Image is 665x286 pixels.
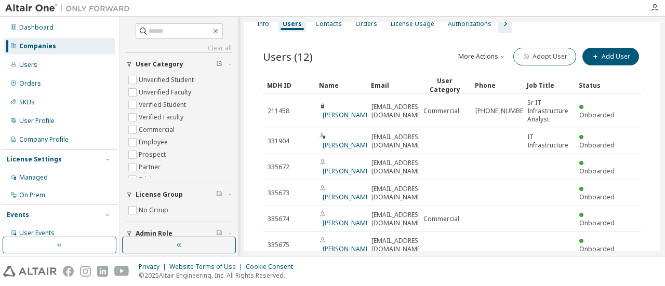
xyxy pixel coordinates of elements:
div: Orders [19,79,41,88]
div: Job Title [527,77,570,93]
div: Managed [19,173,48,182]
div: Name [319,77,363,93]
div: Info [257,20,269,28]
span: User Category [136,60,183,69]
div: Email [371,77,415,93]
span: 335673 [268,189,289,197]
span: Onboarded [579,193,615,201]
span: [EMAIL_ADDRESS][DOMAIN_NAME] [371,237,424,253]
div: Contacts [315,20,342,28]
div: Users [19,61,37,69]
a: [PERSON_NAME] [323,193,371,201]
div: License Settings [7,155,62,164]
span: Clear filter [216,60,222,69]
span: Onboarded [579,141,615,149]
span: 335675 [268,241,289,249]
span: 335674 [268,215,289,223]
span: Commercial [423,107,459,115]
img: youtube.svg [114,266,129,277]
div: Status [579,77,622,93]
button: Admin Role [126,222,232,245]
span: IT Infrastructure [527,133,570,149]
label: Trial [139,173,154,186]
div: User Events [19,229,55,237]
button: User Category [126,53,232,76]
div: Authorizations [448,20,491,28]
label: Verified Student [139,99,188,111]
a: [PERSON_NAME] [323,141,371,149]
div: Companies [19,42,56,50]
span: [PHONE_NUMBER] [475,107,529,115]
span: [EMAIL_ADDRESS][DOMAIN_NAME] [371,103,424,119]
label: Unverified Faculty [139,86,193,99]
a: [PERSON_NAME] [323,111,371,119]
div: Cookie Consent [246,263,299,271]
div: Users [283,20,302,28]
img: Altair One [5,3,135,13]
a: [PERSON_NAME] [323,219,371,227]
label: Employee [139,136,170,148]
div: License Usage [391,20,434,28]
span: License Group [136,190,183,199]
span: 331904 [268,137,289,145]
span: Commercial [423,215,459,223]
span: Onboarded [579,111,615,119]
div: User Profile [19,117,55,125]
span: [EMAIL_ADDRESS][DOMAIN_NAME] [371,133,424,149]
div: User Category [423,76,467,94]
span: Sr IT Infrastructure Analyst [527,99,570,124]
span: Onboarded [579,244,615,253]
div: SKUs [19,98,35,106]
div: Website Terms of Use [169,263,246,271]
div: Events [7,211,29,219]
div: MDH ID [267,77,311,93]
a: Clear all [126,44,232,52]
span: [EMAIL_ADDRESS][DOMAIN_NAME] [371,159,424,175]
a: [PERSON_NAME] [323,244,371,253]
div: Phone [475,77,518,93]
button: Adopt User [513,48,576,65]
label: Commercial [139,124,177,136]
img: altair_logo.svg [3,266,57,277]
div: Company Profile [19,135,69,144]
div: Orders [355,20,377,28]
div: Dashboard [19,23,54,32]
img: instagram.svg [80,266,91,277]
span: Onboarded [579,167,615,175]
a: [PERSON_NAME] [323,167,371,175]
img: facebook.svg [63,266,74,277]
span: Clear filter [216,229,222,238]
span: 335672 [268,163,289,171]
label: No Group [139,204,170,216]
button: More Actions [457,48,507,65]
button: License Group [126,183,232,206]
span: 211458 [268,107,289,115]
span: [EMAIL_ADDRESS][DOMAIN_NAME] [371,185,424,201]
p: © 2025 Altair Engineering, Inc. All Rights Reserved. [139,271,299,280]
div: Privacy [139,263,169,271]
span: Admin Role [136,229,172,238]
label: Verified Faculty [139,111,185,124]
div: On Prem [19,191,45,199]
label: Prospect [139,148,168,161]
span: Clear filter [216,190,222,199]
span: Onboarded [579,219,615,227]
img: linkedin.svg [97,266,108,277]
label: Partner [139,161,163,173]
label: Unverified Student [139,74,196,86]
span: Users (12) [263,49,313,64]
button: Add User [582,48,639,65]
span: [EMAIL_ADDRESS][DOMAIN_NAME] [371,211,424,227]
